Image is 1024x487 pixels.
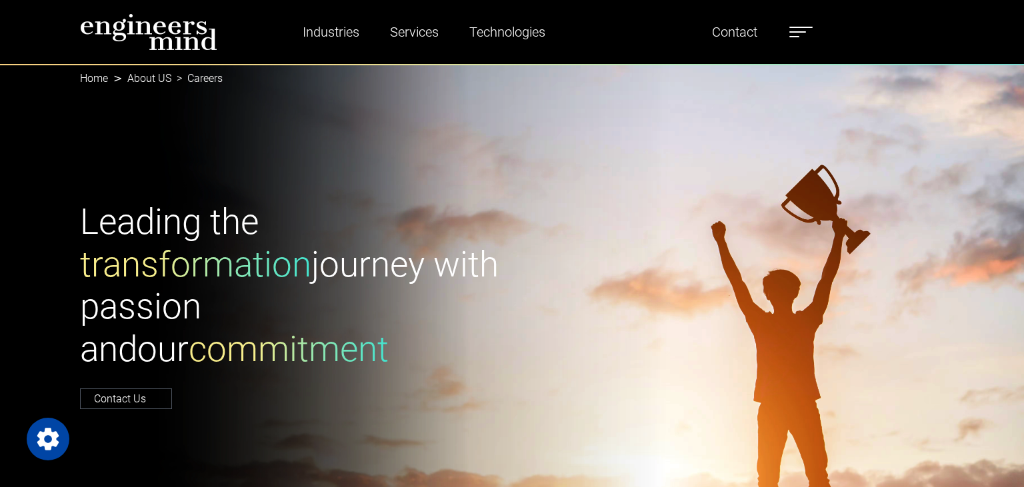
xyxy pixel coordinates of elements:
a: Technologies [464,17,551,47]
span: transformation [80,244,311,285]
h1: Leading the journey with passion and our [80,201,504,370]
a: Services [385,17,444,47]
span: commitment [189,328,389,370]
li: Careers [171,71,223,87]
a: Contact [707,17,763,47]
a: Industries [297,17,365,47]
a: Home [80,72,108,85]
nav: breadcrumb [80,64,944,93]
a: Contact Us [80,388,172,409]
a: About US [127,72,171,85]
img: logo [80,13,217,51]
